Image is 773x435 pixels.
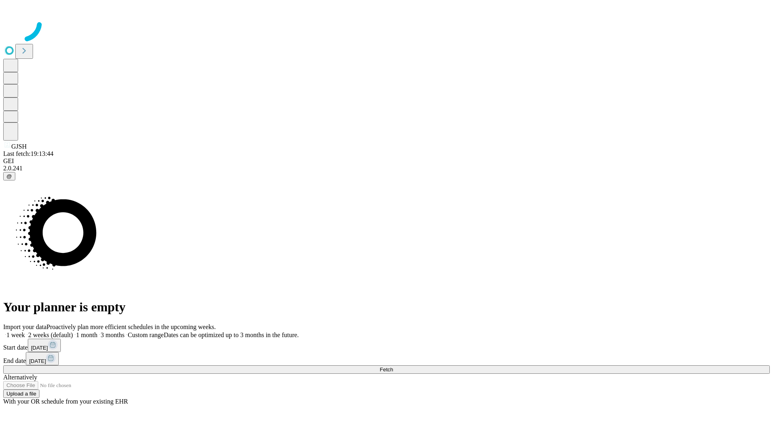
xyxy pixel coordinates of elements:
[3,165,770,172] div: 2.0.241
[26,352,59,365] button: [DATE]
[29,358,46,364] span: [DATE]
[3,172,15,180] button: @
[31,345,48,351] span: [DATE]
[3,352,770,365] div: End date
[28,339,61,352] button: [DATE]
[3,323,47,330] span: Import your data
[3,374,37,381] span: Alternatively
[3,389,39,398] button: Upload a file
[3,150,54,157] span: Last fetch: 19:13:44
[3,398,128,405] span: With your OR schedule from your existing EHR
[128,331,163,338] span: Custom range
[11,143,27,150] span: GJSH
[3,157,770,165] div: GEI
[164,331,299,338] span: Dates can be optimized up to 3 months in the future.
[76,331,97,338] span: 1 month
[28,331,73,338] span: 2 weeks (default)
[3,339,770,352] div: Start date
[47,323,216,330] span: Proactively plan more efficient schedules in the upcoming weeks.
[6,173,12,179] span: @
[3,365,770,374] button: Fetch
[380,367,393,373] span: Fetch
[3,300,770,315] h1: Your planner is empty
[101,331,124,338] span: 3 months
[6,331,25,338] span: 1 week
